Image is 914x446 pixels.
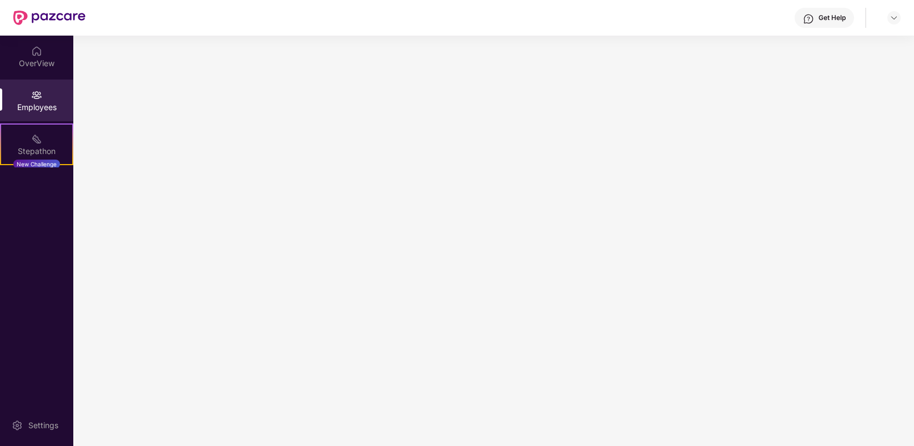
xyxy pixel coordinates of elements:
div: Stepathon [1,146,72,157]
img: svg+xml;base64,PHN2ZyBpZD0iSG9tZSIgeG1sbnM9Imh0dHA6Ly93d3cudzMub3JnLzIwMDAvc3ZnIiB3aWR0aD0iMjAiIG... [31,46,42,57]
img: svg+xml;base64,PHN2ZyBpZD0iU2V0dGluZy0yMHgyMCIgeG1sbnM9Imh0dHA6Ly93d3cudzMub3JnLzIwMDAvc3ZnIiB3aW... [12,420,23,431]
div: New Challenge [13,160,60,169]
img: New Pazcare Logo [13,11,86,25]
img: svg+xml;base64,PHN2ZyBpZD0iRHJvcGRvd24tMzJ4MzIiIHhtbG5zPSJodHRwOi8vd3d3LnczLm9yZy8yMDAwL3N2ZyIgd2... [890,13,898,22]
img: svg+xml;base64,PHN2ZyBpZD0iRW1wbG95ZWVzIiB4bWxucz0iaHR0cDovL3d3dy53My5vcmcvMjAwMC9zdmciIHdpZHRoPS... [31,90,42,101]
div: Get Help [818,13,846,22]
div: Settings [25,420,62,431]
img: svg+xml;base64,PHN2ZyB4bWxucz0iaHR0cDovL3d3dy53My5vcmcvMjAwMC9zdmciIHdpZHRoPSIyMSIgaGVpZ2h0PSIyMC... [31,133,42,145]
img: svg+xml;base64,PHN2ZyBpZD0iSGVscC0zMngzMiIgeG1sbnM9Imh0dHA6Ly93d3cudzMub3JnLzIwMDAvc3ZnIiB3aWR0aD... [803,13,814,24]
